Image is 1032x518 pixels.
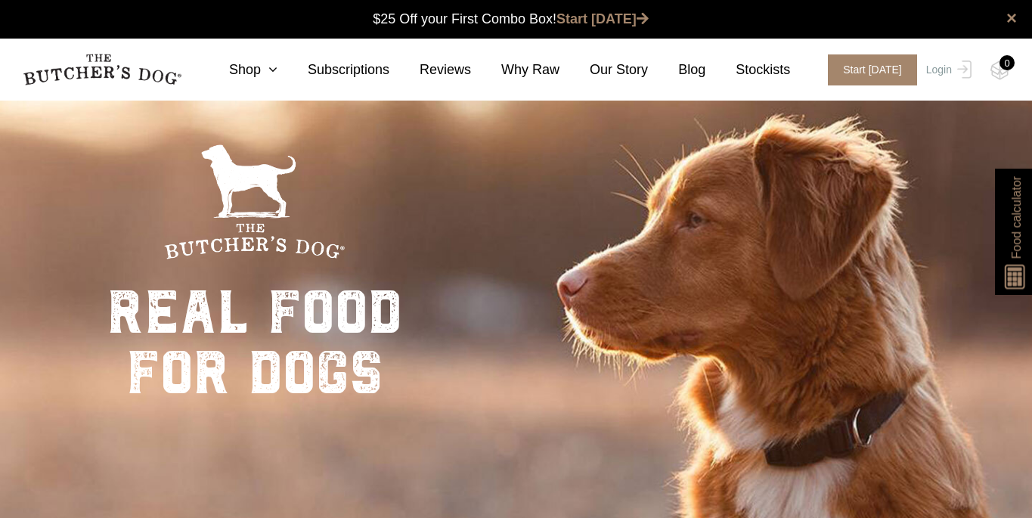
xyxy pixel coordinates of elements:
[277,60,389,80] a: Subscriptions
[559,60,648,80] a: Our Story
[648,60,705,80] a: Blog
[107,282,402,403] div: real food for dogs
[828,54,917,85] span: Start [DATE]
[199,60,277,80] a: Shop
[471,60,559,80] a: Why Raw
[389,60,471,80] a: Reviews
[1006,9,1017,27] a: close
[999,55,1015,70] div: 0
[556,11,649,26] a: Start [DATE]
[813,54,922,85] a: Start [DATE]
[990,60,1009,80] img: TBD_Cart-Empty.png
[1007,176,1025,259] span: Food calculator
[705,60,790,80] a: Stockists
[922,54,972,85] a: Login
